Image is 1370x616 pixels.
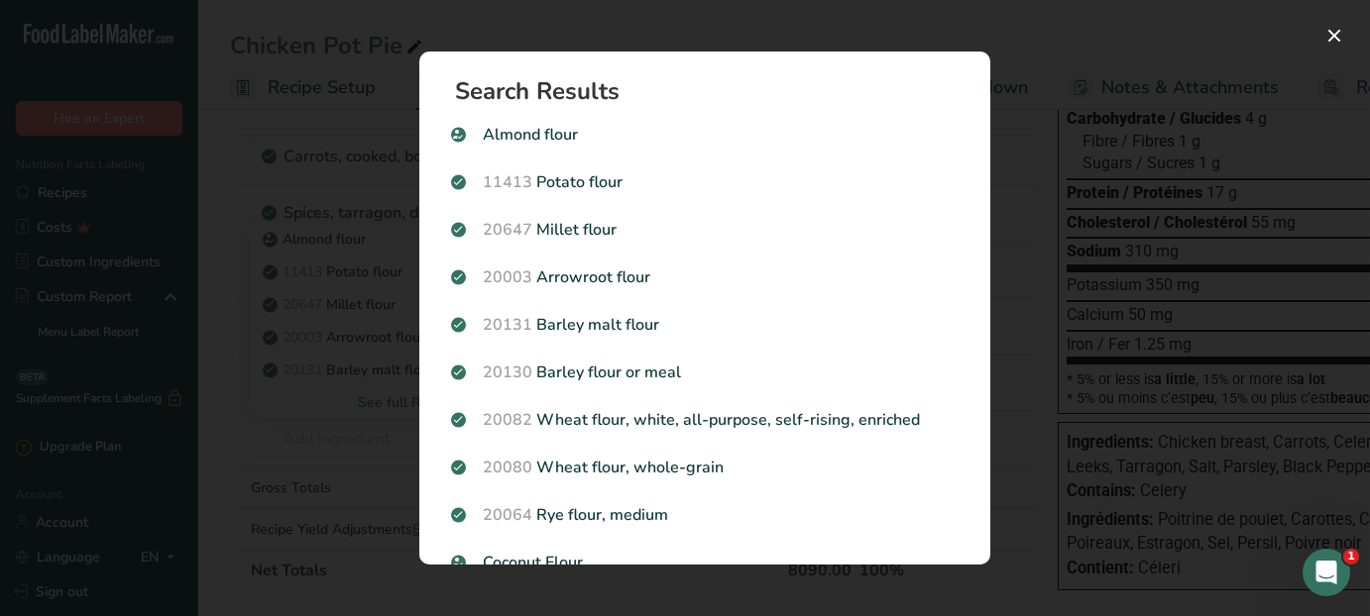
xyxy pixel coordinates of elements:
[483,219,532,241] span: 20647
[451,313,959,337] p: Barley malt flour
[455,79,970,103] h1: Search Results
[483,171,532,193] span: 11413
[451,503,959,527] p: Rye flour, medium
[451,265,959,289] p: Arrowroot flour
[451,360,959,384] p: Barley flour or meal
[451,218,959,242] p: Millet flour
[451,551,959,574] p: Coconut Flour
[483,409,532,431] span: 20082
[483,314,532,336] span: 20131
[1343,549,1359,565] span: 1
[483,361,532,383] span: 20130
[451,170,959,194] p: Potato flour
[451,456,959,479] p: Wheat flour, whole-grain
[483,457,532,478] span: 20080
[451,123,959,147] p: Almond flour
[1303,549,1350,596] iframe: Intercom live chat
[451,408,959,432] p: Wheat flour, white, all-purpose, self-rising, enriched
[483,504,532,526] span: 20064
[483,266,532,288] span: 20003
